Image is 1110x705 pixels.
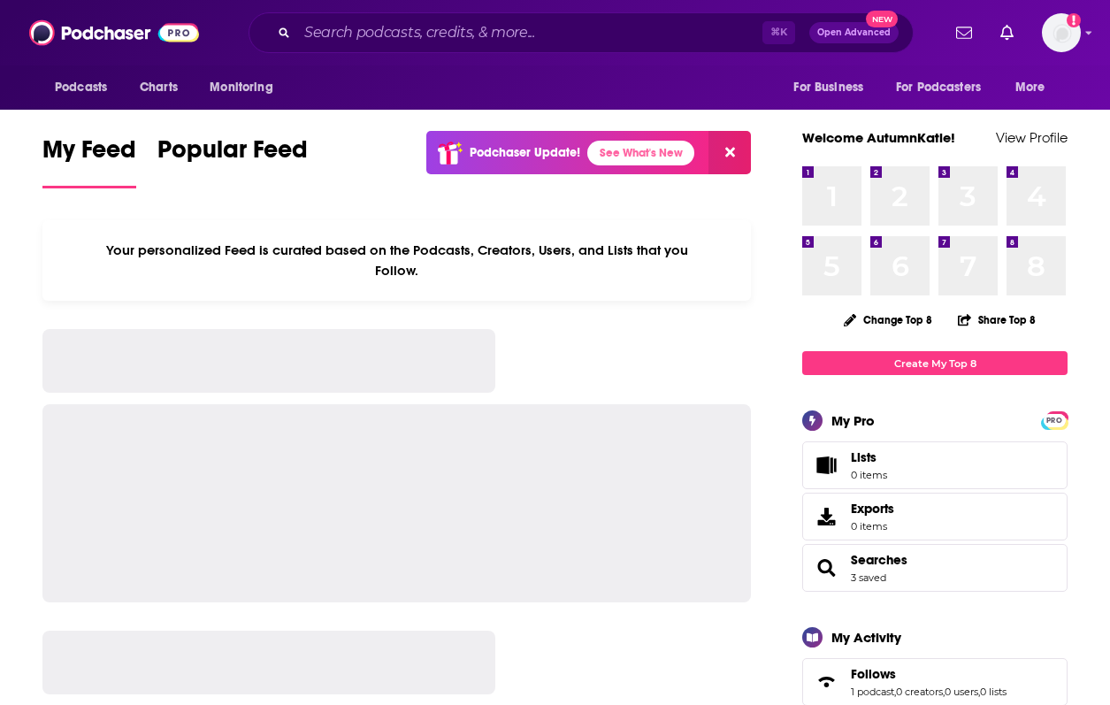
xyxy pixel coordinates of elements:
div: My Activity [831,629,901,646]
a: Create My Top 8 [802,351,1068,375]
span: PRO [1044,414,1065,427]
span: Monitoring [210,75,272,100]
svg: Add a profile image [1067,13,1081,27]
button: Open AdvancedNew [809,22,899,43]
span: Logged in as AutumnKatie [1042,13,1081,52]
a: Charts [128,71,188,104]
span: ⌘ K [762,21,795,44]
a: 0 users [945,686,978,698]
span: 0 items [851,469,887,481]
span: More [1015,75,1045,100]
span: Popular Feed [157,134,308,175]
button: open menu [884,71,1007,104]
p: Podchaser Update! [470,145,580,160]
span: Podcasts [55,75,107,100]
button: open menu [1003,71,1068,104]
div: Your personalized Feed is curated based on the Podcasts, Creators, Users, and Lists that you Follow. [42,220,751,301]
span: For Business [793,75,863,100]
button: open menu [42,71,130,104]
a: 0 lists [980,686,1007,698]
span: , [978,686,980,698]
button: Share Top 8 [957,303,1037,337]
span: My Feed [42,134,136,175]
button: Show profile menu [1042,13,1081,52]
span: Lists [851,449,877,465]
span: Searches [802,544,1068,592]
a: Searches [851,552,907,568]
div: Search podcasts, credits, & more... [249,12,914,53]
div: My Pro [831,412,875,429]
span: Lists [851,449,887,465]
a: 1 podcast [851,686,894,698]
a: My Feed [42,134,136,188]
span: Exports [851,501,894,517]
span: Follows [851,666,896,682]
a: Follows [851,666,1007,682]
a: See What's New [587,141,694,165]
a: Exports [802,493,1068,540]
a: Welcome AutumnKatie! [802,129,955,146]
a: View Profile [996,129,1068,146]
a: 0 creators [896,686,943,698]
a: Show notifications dropdown [949,18,979,48]
a: Follows [808,670,844,694]
span: For Podcasters [896,75,981,100]
span: Exports [808,504,844,529]
span: , [943,686,945,698]
span: Lists [808,453,844,478]
span: Charts [140,75,178,100]
a: PRO [1044,413,1065,426]
a: Lists [802,441,1068,489]
a: Searches [808,556,844,580]
a: Popular Feed [157,134,308,188]
button: Change Top 8 [833,309,943,331]
button: open menu [197,71,295,104]
img: User Profile [1042,13,1081,52]
span: 0 items [851,520,894,533]
span: , [894,686,896,698]
span: New [866,11,898,27]
a: 3 saved [851,571,886,584]
img: Podchaser - Follow, Share and Rate Podcasts [29,16,199,50]
span: Open Advanced [817,28,891,37]
a: Show notifications dropdown [993,18,1021,48]
button: open menu [781,71,885,104]
input: Search podcasts, credits, & more... [297,19,762,47]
